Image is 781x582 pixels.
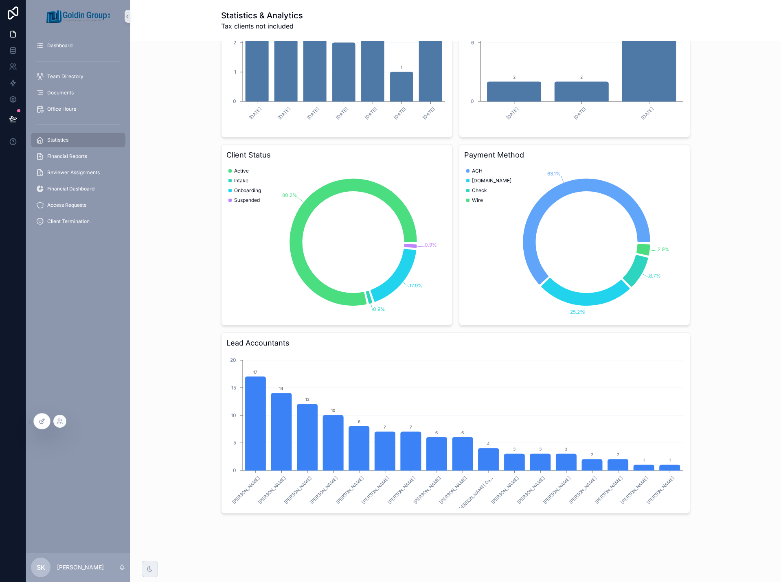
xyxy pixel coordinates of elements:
[487,441,490,446] text: 4
[401,65,402,70] text: 1
[565,446,567,451] text: 3
[645,475,676,505] text: [PERSON_NAME]
[233,467,236,473] tspan: 0
[464,149,685,161] h3: Payment Method
[283,475,313,505] text: [PERSON_NAME]
[31,102,125,116] a: Office Hours
[26,33,130,239] div: scrollable content
[542,475,572,505] text: [PERSON_NAME]
[643,457,645,462] text: 1
[226,337,685,349] h3: Lead Accountants
[234,197,260,203] span: Suspended
[31,38,125,53] a: Dashboard
[570,309,585,315] tspan: 25.2%
[47,73,83,80] span: Team Directory
[31,165,125,180] a: Reviewer Assignments
[669,457,671,462] text: 1
[31,198,125,212] a: Access Requests
[234,69,236,75] tspan: 1
[594,475,624,505] text: [PERSON_NAME]
[364,106,378,121] text: [DATE]
[47,137,68,143] span: Statistics
[57,563,104,571] p: [PERSON_NAME]
[472,197,483,203] span: Wire
[472,177,511,184] span: [DOMAIN_NAME]
[516,475,546,505] text: [PERSON_NAME]
[257,475,287,505] text: [PERSON_NAME]
[234,187,261,194] span: Onboarding
[233,39,236,46] tspan: 2
[31,149,125,164] a: Financial Reports
[386,475,417,505] text: [PERSON_NAME]
[47,218,90,225] span: Client Termination
[253,370,257,374] text: 17
[393,106,407,121] text: [DATE]
[331,408,335,413] text: 10
[539,446,542,451] text: 3
[230,357,236,363] tspan: 20
[306,106,320,121] text: [DATE]
[568,475,598,505] text: [PERSON_NAME]
[410,424,412,429] text: 7
[361,475,391,505] text: [PERSON_NAME]
[31,133,125,147] a: Statistics
[490,475,520,505] text: [PERSON_NAME]
[513,446,516,451] text: 3
[47,42,72,49] span: Dashboard
[471,39,474,46] tspan: 6
[505,106,520,121] text: [DATE]
[513,74,516,79] text: 2
[640,106,655,121] text: [DATE]
[384,424,386,429] text: 7
[464,164,685,320] div: chart
[457,475,494,512] text: [PERSON_NAME] Ga...
[226,149,447,161] h3: Client Status
[335,475,365,505] text: [PERSON_NAME]
[373,306,385,312] tspan: 0.9%
[425,242,437,248] tspan: 0.9%
[412,475,443,505] text: [PERSON_NAME]
[231,475,261,505] text: [PERSON_NAME]
[47,169,100,176] span: Reviewer Assignments
[409,282,423,289] tspan: 17.9%
[472,187,487,194] span: Check
[335,106,349,121] text: [DATE]
[31,69,125,84] a: Team Directory
[231,412,236,418] tspan: 10
[421,106,436,121] text: [DATE]
[233,440,236,446] tspan: 5
[234,177,248,184] span: Intake
[234,168,249,174] span: Active
[358,419,360,424] text: 8
[37,562,45,572] span: SK
[435,430,438,435] text: 6
[591,452,593,457] text: 2
[472,168,483,174] span: ACH
[309,475,339,505] text: [PERSON_NAME]
[580,74,583,79] text: 2
[438,475,468,505] text: [PERSON_NAME]
[573,106,587,121] text: [DATE]
[231,385,236,391] tspan: 15
[649,273,661,279] tspan: 8.7%
[233,98,236,104] tspan: 0
[47,90,74,96] span: Documents
[221,10,303,21] h1: Statistics & Analytics
[617,452,619,457] text: 2
[248,106,263,121] text: [DATE]
[620,475,650,505] text: [PERSON_NAME]
[471,98,474,104] tspan: 0
[47,153,87,160] span: Financial Reports
[31,214,125,229] a: Client Termination
[31,85,125,100] a: Documents
[547,171,561,177] tspan: 63.1%
[31,182,125,196] a: Financial Dashboard
[47,186,94,192] span: Financial Dashboard
[47,202,86,208] span: Access Requests
[47,106,76,112] span: Office Hours
[658,246,669,252] tspan: 2.9%
[226,352,685,508] div: chart
[221,21,303,31] span: Tax clients not included
[279,386,283,391] text: 14
[282,192,297,198] tspan: 80.2%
